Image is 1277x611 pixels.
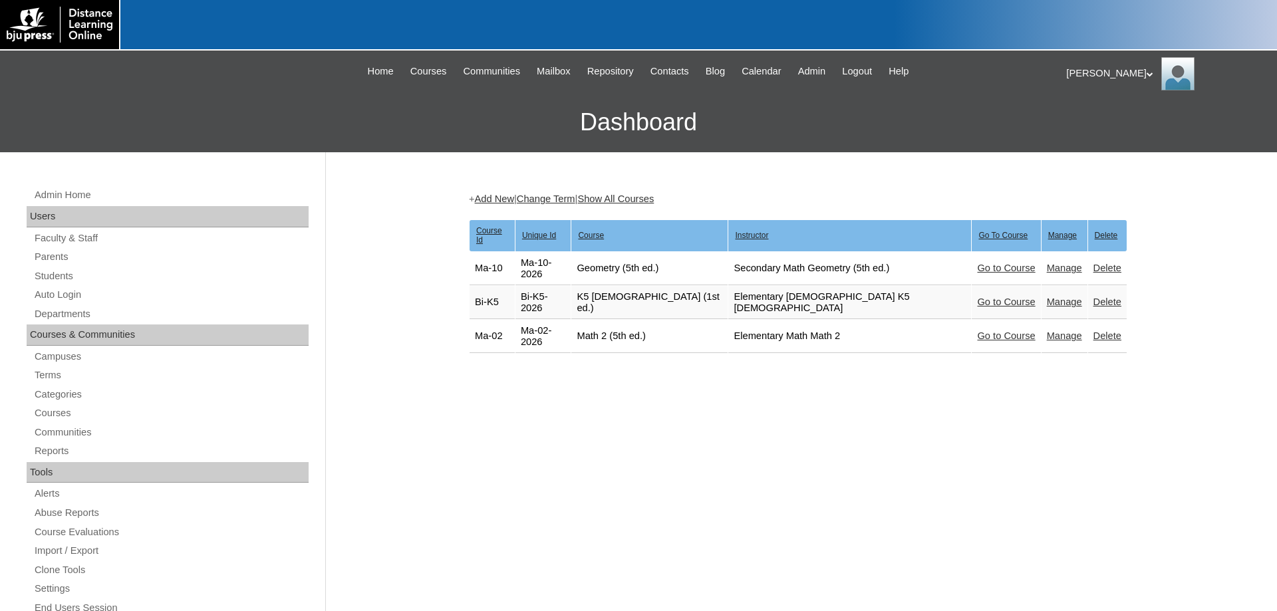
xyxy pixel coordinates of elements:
[469,192,1127,206] div: + | |
[7,7,112,43] img: logo-white.png
[515,286,571,319] td: Bi-K5-2026
[735,64,787,79] a: Calendar
[27,206,309,227] div: Users
[27,462,309,483] div: Tools
[977,297,1035,307] a: Go to Course
[27,324,309,346] div: Courses & Communities
[33,424,309,441] a: Communities
[410,64,447,79] span: Courses
[463,64,520,79] span: Communities
[33,505,309,521] a: Abuse Reports
[522,231,556,240] u: Unique Id
[470,252,515,285] td: Ma-10
[33,524,309,541] a: Course Evaluations
[977,263,1035,273] a: Go to Course
[644,64,696,79] a: Contacts
[7,92,1270,152] h3: Dashboard
[587,64,634,79] span: Repository
[577,193,654,204] a: Show All Courses
[842,64,872,79] span: Logout
[1093,263,1121,273] a: Delete
[33,485,309,502] a: Alerts
[578,231,604,240] u: Course
[33,443,309,459] a: Reports
[537,64,571,79] span: Mailbox
[33,386,309,403] a: Categories
[33,405,309,422] a: Courses
[33,580,309,597] a: Settings
[456,64,527,79] a: Communities
[728,320,971,353] td: Elementary Math Math 2
[791,64,833,79] a: Admin
[742,64,781,79] span: Calendar
[977,330,1035,341] a: Go to Course
[33,367,309,384] a: Terms
[33,187,309,203] a: Admin Home
[1161,57,1195,90] img: Pam Miller / Distance Learning Online Staff
[571,320,728,353] td: Math 2 (5th ed.)
[33,230,309,247] a: Faculty & Staff
[571,252,728,285] td: Geometry (5th ed.)
[33,249,309,265] a: Parents
[33,306,309,322] a: Departments
[470,286,515,319] td: Bi-K5
[978,231,1028,240] u: Go To Course
[728,286,971,319] td: Elementary [DEMOGRAPHIC_DATA] K5 [DEMOGRAPHIC_DATA]
[889,64,909,79] span: Help
[581,64,640,79] a: Repository
[515,320,571,353] td: Ma-02-2026
[1095,231,1118,240] u: Delete
[1048,231,1077,240] u: Manage
[368,64,394,79] span: Home
[1066,57,1264,90] div: [PERSON_NAME]
[530,64,577,79] a: Mailbox
[571,286,728,319] td: K5 [DEMOGRAPHIC_DATA] (1st ed.)
[835,64,879,79] a: Logout
[517,193,575,204] a: Change Term
[798,64,826,79] span: Admin
[476,226,502,245] u: Course Id
[404,64,454,79] a: Courses
[882,64,915,79] a: Help
[728,252,971,285] td: Secondary Math Geometry (5th ed.)
[33,348,309,365] a: Campuses
[699,64,732,79] a: Blog
[361,64,400,79] a: Home
[1047,263,1082,273] a: Manage
[33,287,309,303] a: Auto Login
[470,320,515,353] td: Ma-02
[650,64,689,79] span: Contacts
[33,268,309,285] a: Students
[515,252,571,285] td: Ma-10-2026
[475,193,514,204] a: Add New
[735,231,768,240] u: Instructor
[33,543,309,559] a: Import / Export
[33,562,309,578] a: Clone Tools
[1047,330,1082,341] a: Manage
[1047,297,1082,307] a: Manage
[1093,330,1121,341] a: Delete
[1093,297,1121,307] a: Delete
[706,64,725,79] span: Blog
